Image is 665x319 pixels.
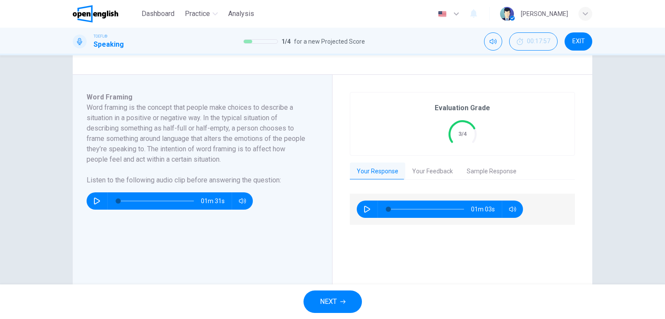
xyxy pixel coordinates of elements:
[87,175,308,185] h6: Listen to the following audio clip before answering the question :
[303,290,362,313] button: NEXT
[201,192,232,210] span: 01m 31s
[572,38,585,45] span: EXIT
[435,103,490,113] h6: Evaluation Grade
[437,11,448,17] img: en
[500,7,514,21] img: Profile picture
[138,6,178,22] button: Dashboard
[350,163,405,181] button: Your Response
[87,93,132,101] span: Word Framing
[73,5,118,22] img: OpenEnglish logo
[320,296,337,308] span: NEXT
[458,131,467,137] text: 3/4
[225,6,258,22] button: Analysis
[527,38,550,45] span: 00:17:57
[471,201,502,218] span: 01m 03s
[94,39,124,50] h1: Speaking
[565,32,592,51] button: EXIT
[185,9,210,19] span: Practice
[405,163,460,181] button: Your Feedback
[281,36,291,47] span: 1 / 4
[521,9,568,19] div: [PERSON_NAME]
[509,32,558,51] button: 00:17:57
[350,163,575,181] div: basic tabs example
[181,6,221,22] button: Practice
[460,163,523,181] button: Sample Response
[228,9,254,19] span: Analysis
[73,5,138,22] a: OpenEnglish logo
[94,33,107,39] span: TOEFL®
[484,32,502,51] div: Mute
[294,36,365,47] span: for a new Projected Score
[509,32,558,51] div: Hide
[87,102,308,165] h6: Word framing is the concept that people make choices to describe a situation in a positive or neg...
[142,9,174,19] span: Dashboard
